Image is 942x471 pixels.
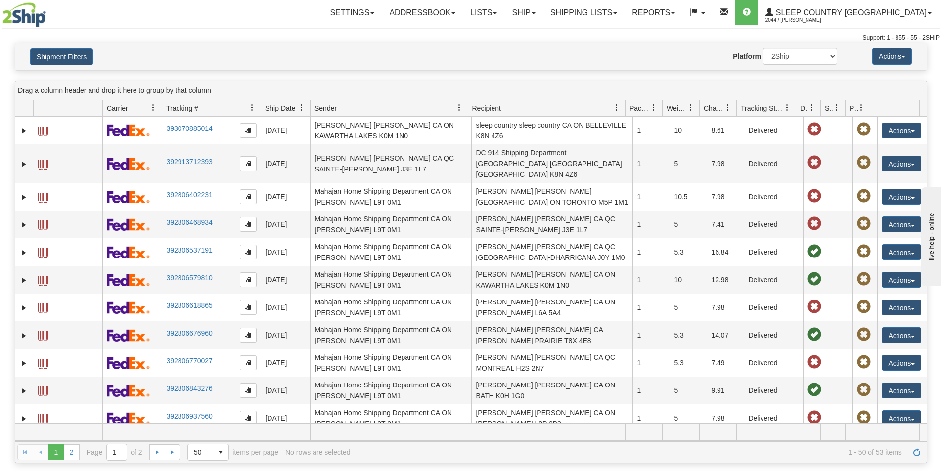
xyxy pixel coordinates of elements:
[919,185,941,286] iframe: chat widget
[882,244,921,260] button: Actions
[38,155,48,171] a: Label
[15,81,927,100] div: grid grouping header
[670,266,707,294] td: 10
[166,301,212,309] a: 392806618865
[87,444,142,461] span: Page of 2
[882,355,921,371] button: Actions
[240,272,257,287] button: Copy to clipboard
[807,328,821,342] span: On time
[166,125,212,132] a: 393070885014
[632,294,670,321] td: 1
[2,34,940,42] div: Support: 1 - 855 - 55 - 2SHIP
[825,103,833,113] span: Shipment Issues
[707,349,744,377] td: 7.49
[670,377,707,404] td: 5
[670,321,707,349] td: 5.3
[240,156,257,171] button: Copy to clipboard
[882,156,921,171] button: Actions
[261,238,310,266] td: [DATE]
[882,272,921,288] button: Actions
[707,117,744,144] td: 8.61
[758,0,939,25] a: Sleep Country [GEOGRAPHIC_DATA] 2044 / [PERSON_NAME]
[682,99,699,116] a: Weight filter column settings
[310,117,471,144] td: [PERSON_NAME] [PERSON_NAME] CA ON KAWARTHA LAKES K0M 1N0
[166,158,212,166] a: 392913712393
[310,294,471,321] td: Mahajan Home Shipping Department CA ON [PERSON_NAME] L9T 0M1
[240,328,257,343] button: Copy to clipboard
[19,126,29,136] a: Expand
[19,331,29,341] a: Expand
[107,412,150,425] img: 2 - FedEx Express®
[240,245,257,259] button: Copy to clipboard
[670,294,707,321] td: 5
[261,211,310,238] td: [DATE]
[38,122,48,138] a: Label
[632,211,670,238] td: 1
[107,124,150,136] img: 2 - FedEx Express®
[632,321,670,349] td: 1
[872,48,912,65] button: Actions
[261,183,310,211] td: [DATE]
[471,266,632,294] td: [PERSON_NAME] [PERSON_NAME] CA ON KAWARTHA LAKES K0M 1N0
[882,123,921,138] button: Actions
[310,144,471,183] td: [PERSON_NAME] [PERSON_NAME] CA QC SAINTE-[PERSON_NAME] J3E 1L7
[19,159,29,169] a: Expand
[165,444,180,460] a: Go to the last page
[704,103,724,113] span: Charge
[857,300,871,314] span: Pickup Not Assigned
[857,189,871,203] span: Pickup Not Assigned
[807,189,821,203] span: Late
[471,183,632,211] td: [PERSON_NAME] [PERSON_NAME] [GEOGRAPHIC_DATA] ON TORONTO M5P 1M1
[265,103,295,113] span: Ship Date
[744,117,803,144] td: Delivered
[261,117,310,144] td: [DATE]
[166,274,212,282] a: 392806579810
[707,404,744,432] td: 7.98
[807,355,821,369] span: Late
[107,301,150,314] img: 2 - FedEx Express®
[38,188,48,204] a: Label
[240,383,257,398] button: Copy to clipboard
[2,2,46,27] img: logo2044.jpg
[807,123,821,136] span: Late
[632,404,670,432] td: 1
[807,217,821,231] span: Late
[807,272,821,286] span: On time
[145,99,162,116] a: Carrier filter column settings
[707,321,744,349] td: 14.07
[779,99,796,116] a: Tracking Status filter column settings
[107,158,150,170] img: 2 - FedEx Express®
[261,144,310,183] td: [DATE]
[19,303,29,313] a: Expand
[261,266,310,294] td: [DATE]
[807,411,821,425] span: Late
[882,410,921,426] button: Actions
[471,144,632,183] td: DC 914 Shipping Department [GEOGRAPHIC_DATA] [GEOGRAPHIC_DATA] [GEOGRAPHIC_DATA] K8N 4Z6
[471,404,632,432] td: [PERSON_NAME] [PERSON_NAME] CA ON [PERSON_NAME] L8P 2B3
[240,411,257,426] button: Copy to clipboard
[471,238,632,266] td: [PERSON_NAME] [PERSON_NAME] CA QC [GEOGRAPHIC_DATA]-DHARRICANA J0Y 1M0
[213,444,228,460] span: select
[7,8,91,16] div: live help - online
[471,294,632,321] td: [PERSON_NAME] [PERSON_NAME] CA ON [PERSON_NAME] L6A 5A4
[293,99,310,116] a: Ship Date filter column settings
[632,183,670,211] td: 1
[107,218,150,231] img: 2 - FedEx Express®
[670,144,707,183] td: 5
[107,444,127,460] input: Page 1
[261,321,310,349] td: [DATE]
[670,117,707,144] td: 10
[382,0,463,25] a: Addressbook
[625,0,682,25] a: Reports
[882,327,921,343] button: Actions
[670,238,707,266] td: 5.3
[882,189,921,205] button: Actions
[857,217,871,231] span: Pickup Not Assigned
[240,123,257,138] button: Copy to clipboard
[310,349,471,377] td: Mahajan Home Shipping Department CA ON [PERSON_NAME] L9T 0M1
[240,300,257,315] button: Copy to clipboard
[166,329,212,337] a: 392806676960
[310,321,471,349] td: Mahajan Home Shipping Department CA ON [PERSON_NAME] L9T 0M1
[629,103,650,113] span: Packages
[857,411,871,425] span: Pickup Not Assigned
